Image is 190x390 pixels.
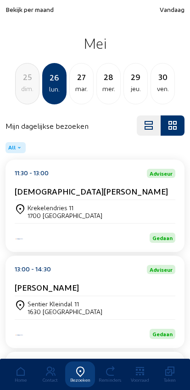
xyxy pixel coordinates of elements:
[155,377,184,383] div: Taken
[28,212,102,219] div: 1700 [GEOGRAPHIC_DATA]
[125,377,155,383] div: Voorraad
[43,84,66,95] div: lun.
[6,6,54,13] span: Bekijk per maand
[124,83,147,94] div: jeu.
[16,70,39,83] div: 25
[28,300,102,308] div: Sentier Kleindal 11
[95,361,125,387] a: Reminders
[70,83,93,94] div: mar.
[151,70,174,83] div: 30
[124,70,147,83] div: 29
[15,169,49,178] div: 11:30 - 13:00
[16,83,39,94] div: dim.
[6,377,35,383] div: Home
[35,361,65,387] a: Contact
[70,70,93,83] div: 27
[28,308,102,315] div: 1630 [GEOGRAPHIC_DATA]
[6,121,89,130] h4: Mijn dagelijkse bezoeken
[150,267,173,272] span: Adviseur
[15,186,168,196] cam-card-title: [DEMOGRAPHIC_DATA][PERSON_NAME]
[125,361,155,387] a: Voorraad
[152,235,173,241] span: Gedaan
[8,144,16,151] span: All
[28,204,102,212] div: Krekelendries 11
[151,83,174,94] div: ven.
[6,361,35,387] a: Home
[15,238,24,240] img: Energy Protect Ramen & Deuren
[15,282,79,292] cam-card-title: [PERSON_NAME]
[152,331,173,337] span: Gedaan
[150,171,173,176] span: Adviseur
[15,265,51,274] div: 13:00 - 14:30
[155,361,184,387] a: Taken
[160,6,184,13] span: Vandaag
[43,71,66,84] div: 26
[65,361,95,387] a: Bezoeken
[65,377,95,383] div: Bezoeken
[97,70,120,83] div: 28
[6,32,184,55] h2: Mei
[15,334,24,336] img: Energy Protect Ramen & Deuren
[95,377,125,383] div: Reminders
[35,377,65,383] div: Contact
[97,83,120,94] div: mer.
